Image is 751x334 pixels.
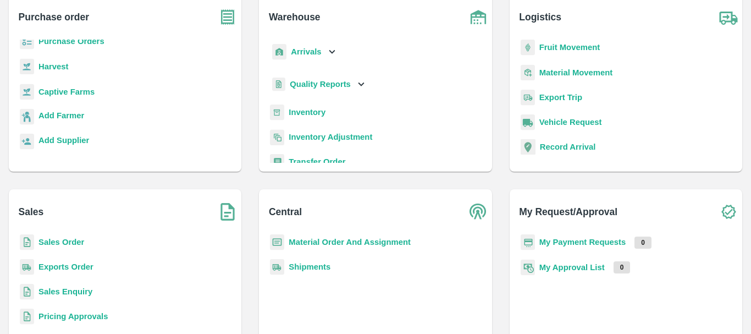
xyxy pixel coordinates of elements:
[519,204,617,220] b: My Request/Approval
[20,84,34,100] img: harvest
[38,109,84,124] a: Add Farmer
[521,234,535,250] img: payment
[270,40,338,64] div: Arrivals
[519,9,561,25] b: Logistics
[521,139,535,155] img: recordArrival
[20,134,34,150] img: supplier
[539,118,602,127] a: Vehicle Request
[20,309,34,325] img: sales
[521,114,535,130] img: vehicle
[19,204,44,220] b: Sales
[38,37,104,46] a: Purchase Orders
[20,284,34,300] img: sales
[539,263,605,272] a: My Approval List
[289,157,345,166] a: Transfer Order
[38,62,68,71] a: Harvest
[38,238,84,247] a: Sales Order
[614,261,631,273] p: 0
[270,105,284,121] img: whInventory
[539,238,626,247] a: My Payment Requests
[38,134,89,149] a: Add Supplier
[214,3,241,31] img: purchase
[272,44,286,60] img: whArrival
[20,34,34,50] img: reciept
[289,262,330,271] a: Shipments
[270,129,284,145] img: inventory
[465,198,492,226] img: central
[20,58,34,75] img: harvest
[540,143,596,151] a: Record Arrival
[38,312,108,321] a: Pricing Approvals
[521,90,535,106] img: delivery
[270,154,284,170] img: whTransfer
[20,234,34,250] img: sales
[521,64,535,81] img: material
[214,198,241,226] img: soSales
[38,111,84,120] b: Add Farmer
[715,3,742,31] img: truck
[38,136,89,145] b: Add Supplier
[521,40,535,56] img: fruit
[521,259,535,276] img: approval
[634,237,651,249] p: 0
[290,80,351,89] b: Quality Reports
[291,47,321,56] b: Arrivals
[289,108,325,117] a: Inventory
[19,9,89,25] b: Purchase order
[38,287,92,296] a: Sales Enquiry
[270,234,284,250] img: centralMaterial
[539,93,582,102] a: Export Trip
[715,198,742,226] img: check
[289,238,411,247] a: Material Order And Assignment
[269,9,321,25] b: Warehouse
[20,259,34,275] img: shipments
[38,262,93,271] a: Exports Order
[270,73,367,96] div: Quality Reports
[272,78,285,91] img: qualityReport
[270,259,284,275] img: shipments
[465,3,492,31] img: warehouse
[269,204,302,220] b: Central
[38,87,95,96] a: Captive Farms
[20,109,34,125] img: farmer
[539,43,600,52] a: Fruit Movement
[539,68,613,77] a: Material Movement
[289,133,372,141] a: Inventory Adjustment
